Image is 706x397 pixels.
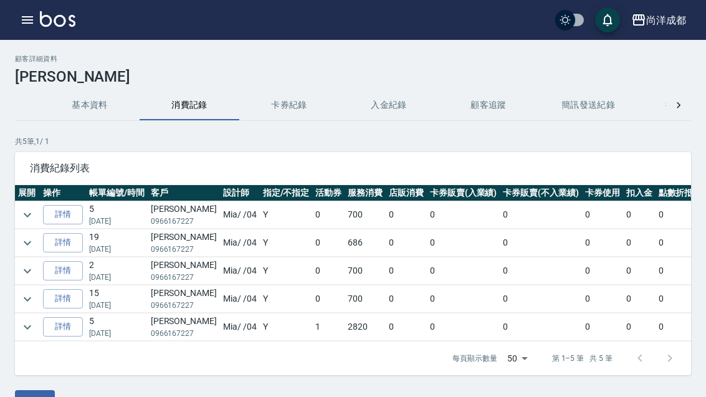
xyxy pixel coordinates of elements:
[260,185,313,201] th: 指定/不指定
[500,313,582,341] td: 0
[148,201,220,229] td: [PERSON_NAME]
[439,90,538,120] button: 顧客追蹤
[40,11,75,27] img: Logo
[427,313,500,341] td: 0
[151,216,217,227] p: 0966167227
[345,257,386,285] td: 700
[345,201,386,229] td: 700
[148,185,220,201] th: 客戶
[89,328,145,339] p: [DATE]
[582,285,623,313] td: 0
[312,229,345,257] td: 0
[427,229,500,257] td: 0
[89,300,145,311] p: [DATE]
[538,90,638,120] button: 簡訊發送紀錄
[18,234,37,252] button: expand row
[582,185,623,201] th: 卡券使用
[260,201,313,229] td: Y
[18,206,37,224] button: expand row
[86,185,148,201] th: 帳單編號/時間
[15,55,691,63] h2: 顧客詳細資料
[148,257,220,285] td: [PERSON_NAME]
[339,90,439,120] button: 入金紀錄
[15,136,691,147] p: 共 5 筆, 1 / 1
[30,162,676,175] span: 消費紀錄列表
[552,353,613,364] p: 第 1–5 筆 共 5 筆
[427,285,500,313] td: 0
[220,201,260,229] td: Mia / /04
[623,201,656,229] td: 0
[148,313,220,341] td: [PERSON_NAME]
[151,300,217,311] p: 0966167227
[500,185,582,201] th: 卡券販賣(不入業績)
[220,229,260,257] td: Mia / /04
[623,229,656,257] td: 0
[43,317,83,337] a: 詳情
[43,233,83,252] a: 詳情
[623,185,656,201] th: 扣入金
[312,285,345,313] td: 0
[595,7,620,32] button: save
[86,229,148,257] td: 19
[140,90,239,120] button: 消費記錄
[386,313,427,341] td: 0
[260,257,313,285] td: Y
[427,257,500,285] td: 0
[86,201,148,229] td: 5
[500,201,582,229] td: 0
[40,90,140,120] button: 基本資料
[386,185,427,201] th: 店販消費
[582,257,623,285] td: 0
[148,285,220,313] td: [PERSON_NAME]
[345,285,386,313] td: 700
[500,285,582,313] td: 0
[386,201,427,229] td: 0
[500,257,582,285] td: 0
[582,229,623,257] td: 0
[500,229,582,257] td: 0
[345,313,386,341] td: 2820
[623,313,656,341] td: 0
[220,285,260,313] td: Mia / /04
[89,216,145,227] p: [DATE]
[312,201,345,229] td: 0
[220,313,260,341] td: Mia / /04
[623,285,656,313] td: 0
[151,244,217,255] p: 0966167227
[345,229,386,257] td: 686
[312,257,345,285] td: 0
[86,257,148,285] td: 2
[626,7,691,33] button: 尚洋成都
[312,313,345,341] td: 1
[15,68,691,85] h3: [PERSON_NAME]
[582,201,623,229] td: 0
[260,285,313,313] td: Y
[220,257,260,285] td: Mia / /04
[18,262,37,280] button: expand row
[15,185,40,201] th: 展開
[260,313,313,341] td: Y
[148,229,220,257] td: [PERSON_NAME]
[43,261,83,280] a: 詳情
[427,201,500,229] td: 0
[452,353,497,364] p: 每頁顯示數量
[43,289,83,309] a: 詳情
[220,185,260,201] th: 設計師
[86,285,148,313] td: 15
[646,12,686,28] div: 尚洋成都
[239,90,339,120] button: 卡券紀錄
[502,342,532,375] div: 50
[260,229,313,257] td: Y
[86,313,148,341] td: 5
[623,257,656,285] td: 0
[386,229,427,257] td: 0
[18,290,37,309] button: expand row
[151,272,217,283] p: 0966167227
[89,272,145,283] p: [DATE]
[427,185,500,201] th: 卡券販賣(入業績)
[312,185,345,201] th: 活動券
[40,185,86,201] th: 操作
[89,244,145,255] p: [DATE]
[386,257,427,285] td: 0
[151,328,217,339] p: 0966167227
